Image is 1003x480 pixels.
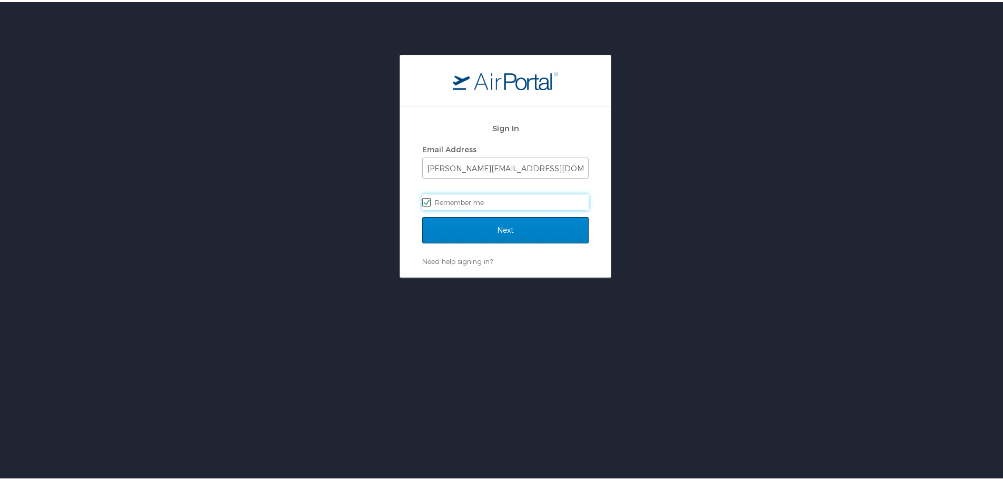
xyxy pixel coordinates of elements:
input: Next [422,215,589,241]
label: Remember me [422,192,589,208]
img: logo [453,69,558,88]
a: Need help signing in? [422,255,493,263]
h2: Sign In [422,120,589,132]
label: Email Address [422,143,476,152]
